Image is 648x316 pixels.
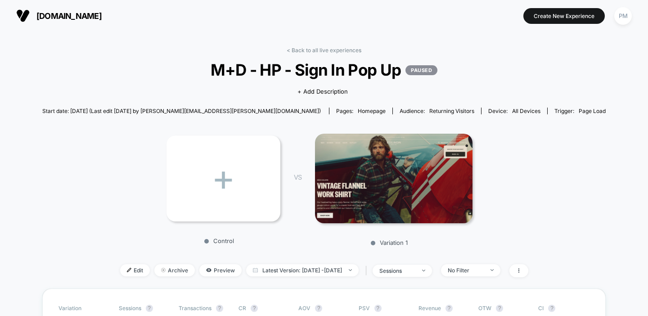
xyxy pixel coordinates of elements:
[400,108,474,114] div: Audience:
[422,270,425,271] img: end
[523,8,605,24] button: Create New Experience
[127,268,131,272] img: edit
[538,305,588,312] span: CI
[363,264,373,277] span: |
[445,305,453,312] button: ?
[612,7,634,25] button: PM
[359,305,370,311] span: PSV
[120,264,150,276] span: Edit
[13,9,104,23] button: [DOMAIN_NAME]
[58,305,108,312] span: Variation
[478,305,528,312] span: OTW
[16,9,30,23] img: Visually logo
[36,11,102,21] span: [DOMAIN_NAME]
[512,108,540,114] span: all devices
[379,267,415,274] div: sessions
[253,268,258,272] img: calendar
[42,108,321,114] span: Start date: [DATE] (Last edit [DATE] by [PERSON_NAME][EMAIL_ADDRESS][PERSON_NAME][DOMAIN_NAME])
[448,267,484,274] div: No Filter
[418,305,441,311] span: Revenue
[161,268,166,272] img: end
[374,305,382,312] button: ?
[315,134,472,223] img: Variation 1 main
[119,305,141,311] span: Sessions
[251,305,258,312] button: ?
[554,108,606,114] div: Trigger:
[349,269,352,271] img: end
[298,305,310,311] span: AOV
[496,305,503,312] button: ?
[287,47,361,54] a: < Back to all live experiences
[481,108,547,114] span: Device:
[297,87,348,96] span: + Add Description
[238,305,246,311] span: CR
[294,173,301,181] span: VS
[429,108,474,114] span: Returning Visitors
[246,264,359,276] span: Latest Version: [DATE] - [DATE]
[336,108,386,114] div: Pages:
[166,135,280,221] div: +
[146,305,153,312] button: ?
[216,305,223,312] button: ?
[310,239,468,246] p: Variation 1
[548,305,555,312] button: ?
[71,60,577,79] span: M+D - HP - Sign In Pop Up
[179,305,211,311] span: Transactions
[405,65,437,75] p: PAUSED
[199,264,242,276] span: Preview
[154,264,195,276] span: Archive
[162,237,276,244] p: Control
[315,305,322,312] button: ?
[490,269,494,271] img: end
[579,108,606,114] span: Page Load
[358,108,386,114] span: homepage
[614,7,632,25] div: PM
